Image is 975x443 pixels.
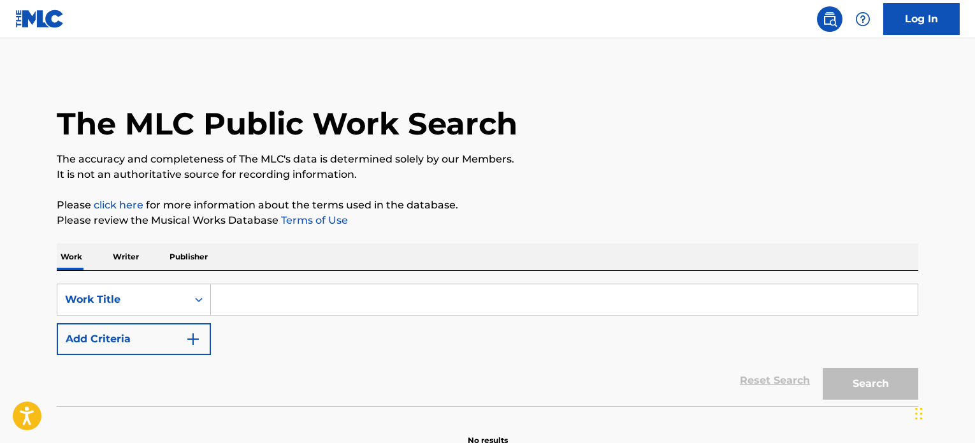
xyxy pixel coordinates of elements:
[57,243,86,270] p: Work
[57,105,517,143] h1: The MLC Public Work Search
[15,10,64,28] img: MLC Logo
[822,11,837,27] img: search
[57,284,918,406] form: Search Form
[278,214,348,226] a: Terms of Use
[57,323,211,355] button: Add Criteria
[57,213,918,228] p: Please review the Musical Works Database
[850,6,876,32] div: Help
[94,199,143,211] a: click here
[915,395,923,433] div: Drag
[57,152,918,167] p: The accuracy and completeness of The MLC's data is determined solely by our Members.
[109,243,143,270] p: Writer
[57,198,918,213] p: Please for more information about the terms used in the database.
[166,243,212,270] p: Publisher
[185,331,201,347] img: 9d2ae6d4665cec9f34b9.svg
[57,167,918,182] p: It is not an authoritative source for recording information.
[911,382,975,443] iframe: Chat Widget
[65,292,180,307] div: Work Title
[855,11,870,27] img: help
[883,3,960,35] a: Log In
[817,6,842,32] a: Public Search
